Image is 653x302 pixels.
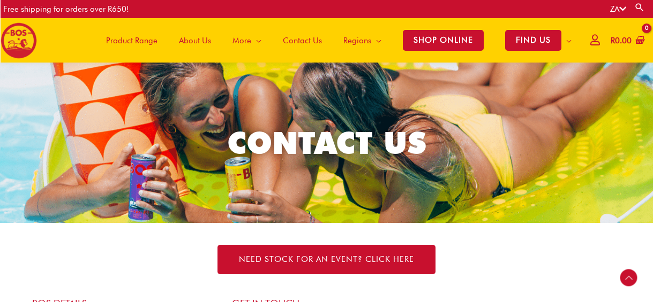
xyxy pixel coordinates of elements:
a: NEED STOCK FOR AN EVENT? Click here [217,245,436,274]
a: SHOP ONLINE [392,18,494,63]
span: Regions [343,25,371,57]
a: Product Range [95,18,168,63]
span: R [611,36,615,45]
a: Regions [333,18,392,63]
img: BOS logo finals-200px [1,22,37,59]
a: Search button [634,2,645,12]
h2: CONTACT US [27,123,626,162]
a: View Shopping Cart, empty [609,29,645,53]
span: SHOP ONLINE [403,30,484,51]
nav: Site Navigation [87,18,582,63]
span: More [232,25,251,57]
a: Contact Us [272,18,333,63]
a: About Us [168,18,222,63]
a: ZA [610,4,626,14]
span: Product Range [106,25,157,57]
span: NEED STOCK FOR AN EVENT? Click here [239,255,414,264]
bdi: 0.00 [611,36,632,45]
span: Contact Us [283,25,322,57]
span: About Us [179,25,211,57]
a: More [222,18,272,63]
span: FIND US [505,30,561,51]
